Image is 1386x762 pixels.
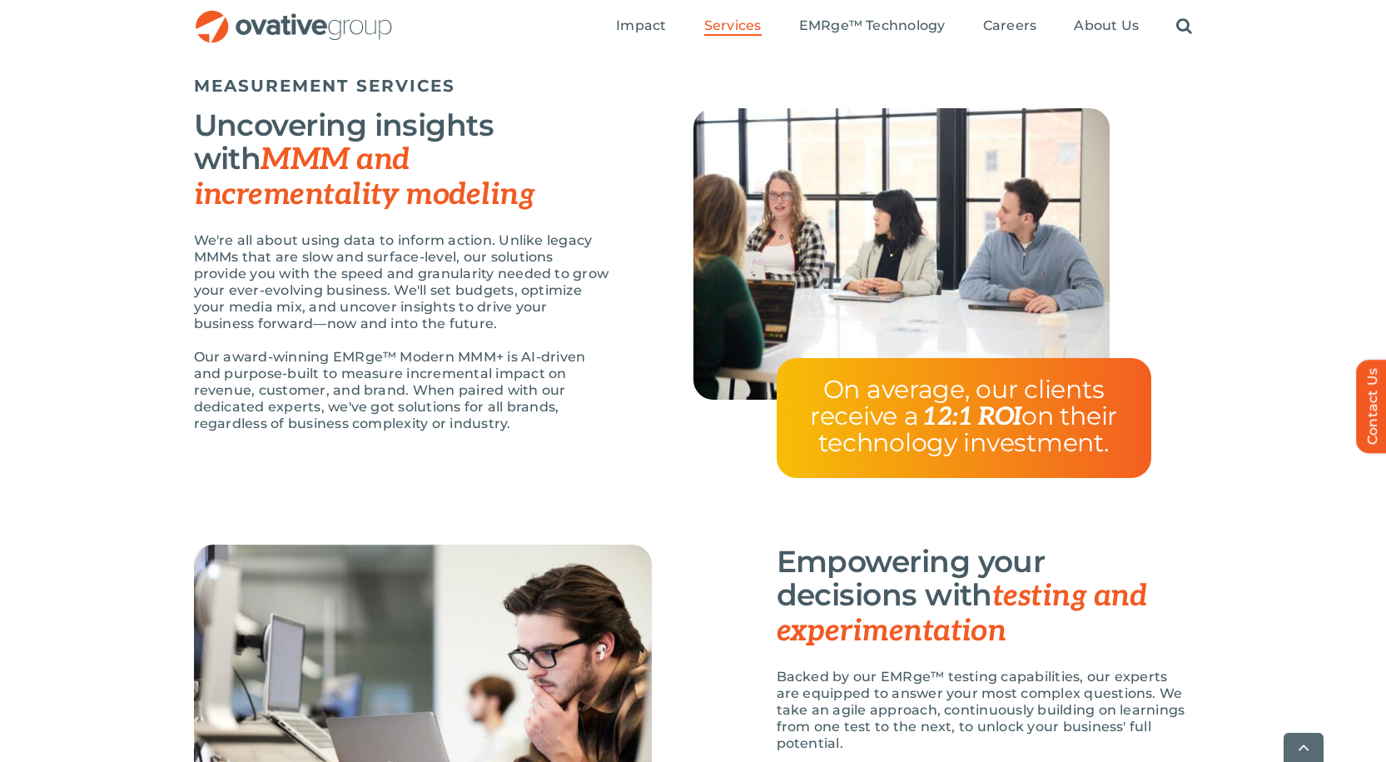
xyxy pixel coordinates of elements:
img: Measurement – MMM and Incrementality Modeling [693,108,1110,400]
a: About Us [1074,17,1139,36]
a: EMRge™ Technology [799,17,946,36]
span: About Us [1074,17,1139,34]
h5: MEASUREMENT SERVICES [194,76,1193,96]
span: testing and experimentation [777,578,1147,650]
span: Careers [983,17,1037,34]
p: We're all about using data to inform action. Unlike legacy MMMs that are slow and surface-level, ... [194,232,610,332]
a: Careers [983,17,1037,36]
a: Services [704,17,762,36]
span: On average, our clients receive a [810,374,1104,431]
h3: Empowering your decisions with [777,545,1193,648]
a: OG_Full_horizontal_RGB [194,8,394,24]
span: on their technology investment. [818,401,1117,458]
a: Search [1176,17,1192,36]
h3: Uncovering insights with [194,108,610,212]
span: MMM and incrementality modeling [194,142,535,213]
a: Impact [616,17,666,36]
span: Impact [616,17,666,34]
span: EMRge™ Technology [799,17,946,34]
span: Services [704,17,762,34]
p: Backed by our EMRge™ testing capabilities, our experts are equipped to answer your most complex q... [777,669,1193,752]
span: 12:1 ROI [922,402,1021,432]
p: Our award-winning EMRge™ Modern MMM+ is AI-driven and purpose-built to measure incremental impact... [194,349,610,432]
